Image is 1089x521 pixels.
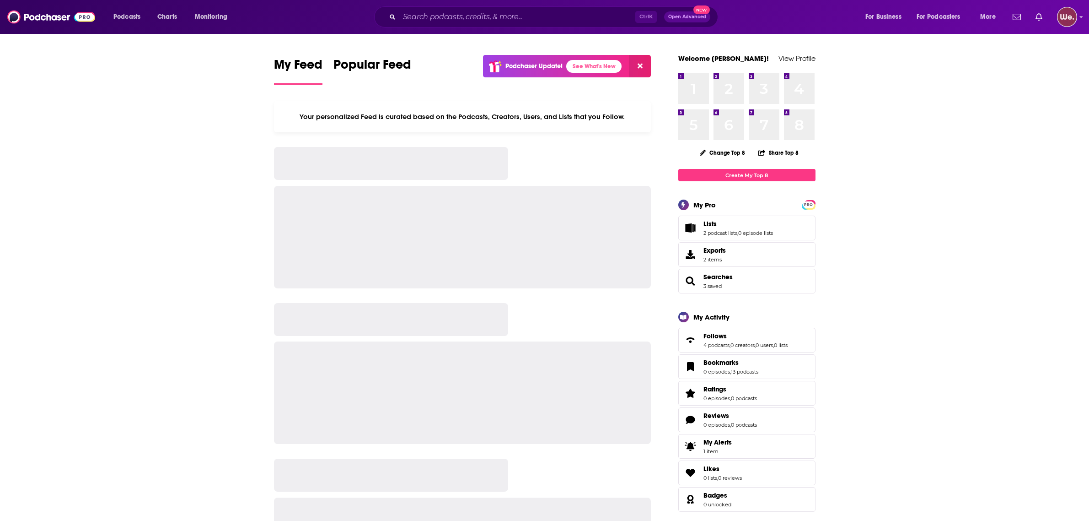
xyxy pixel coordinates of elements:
a: 13 podcasts [731,369,758,375]
a: View Profile [778,54,815,63]
div: Your personalized Feed is curated based on the Podcasts, Creators, Users, and Lists that you Follow. [274,101,651,132]
span: Likes [678,461,815,485]
span: My Feed [274,57,322,78]
button: Share Top 8 [758,144,799,162]
a: Create My Top 8 [678,169,815,181]
a: Searches [681,275,700,288]
a: Ratings [703,385,757,393]
span: Logged in as LondonInsights [1057,7,1077,27]
button: Open AdvancedNew [664,11,710,22]
a: Likes [681,467,700,479]
span: Exports [703,246,726,255]
img: User Profile [1057,7,1077,27]
span: Lists [678,216,815,240]
span: Lists [703,220,717,228]
span: Bookmarks [678,354,815,379]
input: Search podcasts, credits, & more... [399,10,635,24]
a: Badges [681,493,700,506]
a: Badges [703,491,731,499]
span: Badges [703,491,727,499]
a: Bookmarks [681,360,700,373]
a: Likes [703,465,742,473]
span: Ctrl K [635,11,657,23]
a: Show notifications dropdown [1032,9,1046,25]
span: Ratings [703,385,726,393]
span: PRO [803,201,814,208]
span: , [730,369,731,375]
a: Charts [151,10,182,24]
button: Show profile menu [1057,7,1077,27]
button: open menu [911,10,974,24]
span: Monitoring [195,11,227,23]
a: Bookmarks [703,358,758,367]
button: open menu [188,10,239,24]
a: See What's New [566,60,622,73]
span: Popular Feed [333,57,411,78]
a: Welcome [PERSON_NAME]! [678,54,769,63]
a: 2 podcast lists [703,230,737,236]
a: Lists [681,222,700,234]
span: , [730,395,731,402]
a: Reviews [703,412,757,420]
a: 0 podcasts [731,395,757,402]
span: 2 items [703,256,726,263]
a: Show notifications dropdown [1009,9,1025,25]
a: 3 saved [703,283,722,289]
span: Badges [678,487,815,512]
a: Searches [703,273,733,281]
a: 0 users [756,342,773,348]
button: open menu [859,10,913,24]
button: Change Top 8 [694,147,751,158]
a: 0 lists [774,342,788,348]
span: Open Advanced [668,15,706,19]
a: 0 creators [730,342,755,348]
span: , [717,475,718,481]
span: Follows [703,332,727,340]
a: 0 unlocked [703,501,731,508]
a: 0 episodes [703,369,730,375]
span: For Business [865,11,901,23]
span: Searches [678,269,815,293]
button: open menu [107,10,152,24]
a: 0 episode lists [738,230,773,236]
a: 4 podcasts [703,342,730,348]
span: For Podcasters [917,11,960,23]
p: Podchaser Update! [505,62,563,70]
span: Charts [157,11,177,23]
a: My Feed [274,57,322,85]
button: open menu [974,10,1007,24]
span: Ratings [678,381,815,406]
span: , [730,342,730,348]
span: Exports [681,248,700,261]
span: Reviews [678,407,815,432]
span: My Alerts [703,438,732,446]
a: My Alerts [678,434,815,459]
a: 0 lists [703,475,717,481]
span: Reviews [703,412,729,420]
span: , [755,342,756,348]
a: Follows [703,332,788,340]
span: Bookmarks [703,358,739,367]
a: Lists [703,220,773,228]
a: 0 podcasts [731,422,757,428]
span: New [693,5,710,14]
a: Follows [681,334,700,347]
a: Reviews [681,413,700,426]
a: Popular Feed [333,57,411,85]
a: 0 episodes [703,422,730,428]
span: Podcasts [113,11,140,23]
span: , [730,422,731,428]
a: Exports [678,242,815,267]
span: , [737,230,738,236]
img: Podchaser - Follow, Share and Rate Podcasts [7,8,95,26]
span: My Alerts [681,440,700,453]
span: Follows [678,328,815,353]
span: More [980,11,996,23]
span: Likes [703,465,719,473]
a: 0 reviews [718,475,742,481]
span: , [773,342,774,348]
